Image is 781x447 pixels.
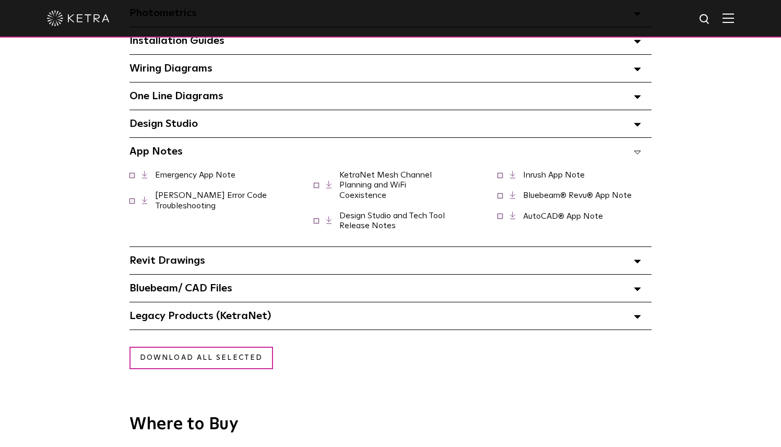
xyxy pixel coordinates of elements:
[155,191,267,209] a: [PERSON_NAME] Error Code Troubleshooting
[699,13,712,26] img: search icon
[129,311,271,321] span: Legacy Products (KetraNet)
[47,10,110,26] img: ketra-logo-2019-white
[129,63,212,74] span: Wiring Diagrams
[129,283,232,293] span: Bluebeam/ CAD Files
[523,171,585,179] a: Inrush App Note
[129,36,224,46] span: Installation Guides
[129,146,183,157] span: App Notes
[129,416,652,433] h3: Where to Buy
[129,119,198,129] span: Design Studio
[339,171,432,199] a: KetraNet Mesh Channel Planning and WiFi Coexistence
[129,91,223,101] span: One Line Diagrams
[155,171,235,179] a: Emergency App Note
[339,211,445,230] a: Design Studio and Tech Tool Release Notes
[723,13,734,23] img: Hamburger%20Nav.svg
[523,191,632,199] a: Bluebeam® Revu® App Note
[129,347,273,369] a: Download all selected
[523,212,603,220] a: AutoCAD® App Note
[129,255,205,266] span: Revit Drawings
